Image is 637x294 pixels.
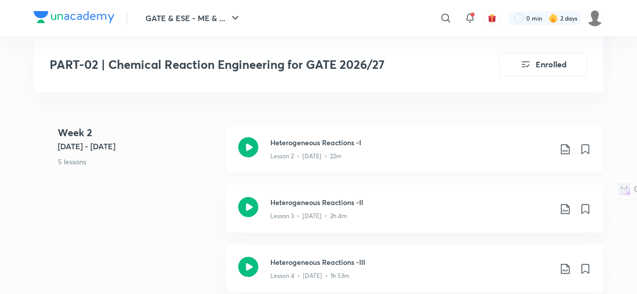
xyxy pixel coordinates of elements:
[270,212,347,221] p: Lesson 3 • [DATE] • 2h 4m
[58,125,218,140] h4: Week 2
[226,125,603,185] a: Heterogeneous Reactions -ILesson 2 • [DATE] • 22m
[270,137,551,148] h3: Heterogeneous Reactions -I
[488,14,497,23] img: avatar
[270,197,551,208] h3: Heterogeneous Reactions -II
[58,140,218,152] h5: [DATE] - [DATE]
[34,11,114,26] a: Company Logo
[499,52,587,76] button: Enrolled
[270,271,350,280] p: Lesson 4 • [DATE] • 1h 53m
[58,156,218,167] p: 5 lessons
[484,10,500,26] button: avatar
[50,57,442,72] h3: PART-02 | Chemical Reaction Engineering for GATE 2026/27
[226,185,603,245] a: Heterogeneous Reactions -IILesson 3 • [DATE] • 2h 4m
[548,13,558,23] img: streak
[139,8,247,28] button: GATE & ESE - ME & ...
[270,257,551,267] h3: Heterogeneous Reactions -III
[34,11,114,23] img: Company Logo
[270,152,342,161] p: Lesson 2 • [DATE] • 22m
[586,10,603,27] img: yash Singh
